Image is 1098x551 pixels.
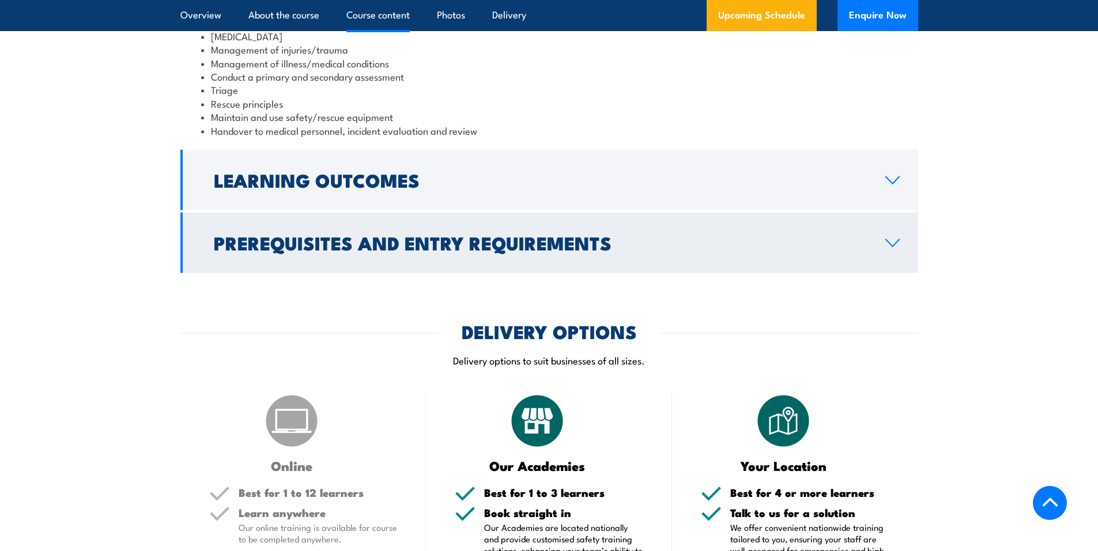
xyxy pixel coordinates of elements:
li: Maintain and use safety/rescue equipment [201,110,897,123]
h3: Online [209,459,375,472]
h5: Learn anywhere [239,507,398,518]
p: Delivery options to suit businesses of all sizes. [180,354,918,367]
li: Conduct a primary and secondary assessment [201,70,897,83]
li: Rescue principles [201,97,897,110]
h2: Learning Outcomes [214,172,867,188]
li: [MEDICAL_DATA] [201,29,897,43]
h2: DELIVERY OPTIONS [462,323,637,339]
a: Prerequisites and Entry Requirements [180,212,918,273]
li: Handover to medical personnel, incident evaluation and review [201,124,897,137]
li: Triage [201,83,897,96]
li: Management of illness/medical conditions [201,56,897,70]
h5: Best for 1 to 3 learners [484,487,643,498]
h5: Talk to us for a solution [730,507,889,518]
h5: Best for 4 or more learners [730,487,889,498]
h5: Book straight in [484,507,643,518]
h3: Our Academies [455,459,620,472]
h2: Prerequisites and Entry Requirements [214,234,867,250]
a: Learning Outcomes [180,150,918,210]
h5: Best for 1 to 12 learners [239,487,398,498]
li: Management of injuries/trauma [201,43,897,56]
p: Our online training is available for course to be completed anywhere. [239,522,398,545]
h3: Your Location [701,459,866,472]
